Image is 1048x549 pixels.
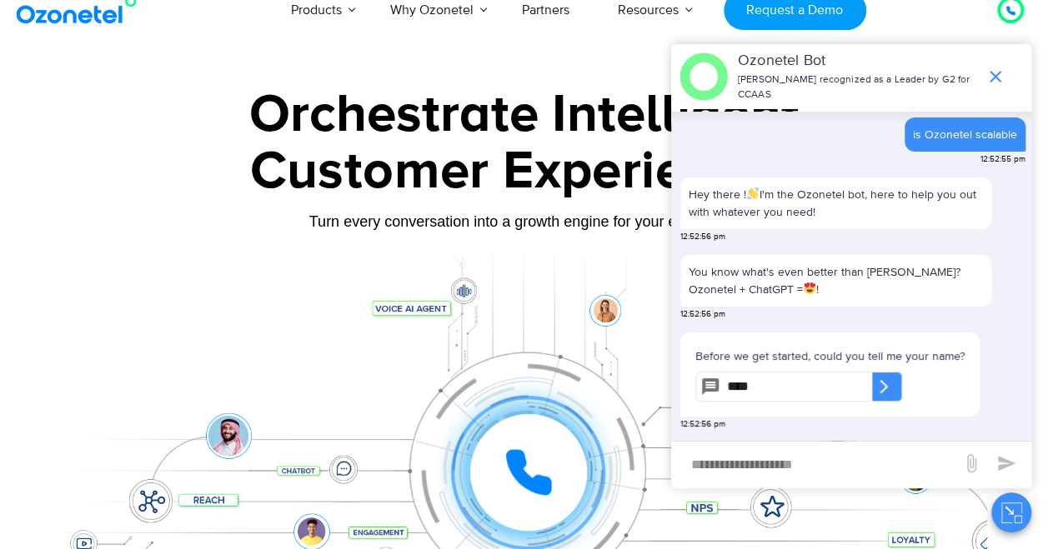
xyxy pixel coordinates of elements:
div: Orchestrate Intelligent [62,88,987,142]
span: 12:52:55 pm [980,153,1025,166]
div: is Ozonetel scalable [913,126,1017,143]
p: Hey there ! I'm the Ozonetel bot, here to help you out with whatever you need! [689,186,983,221]
div: new-msg-input [679,450,953,480]
span: 12:52:56 pm [680,418,725,431]
img: 😍 [804,282,815,294]
p: Ozonetel Bot [738,50,977,72]
div: Turn every conversation into a growth engine for your enterprise. [62,212,987,231]
span: end chat or minimize [979,60,1012,93]
div: Customer Experiences [62,132,987,212]
span: 12:52:56 pm [680,308,725,321]
img: header [679,52,728,101]
button: Close chat [991,492,1031,532]
p: Before we get started, could you tell me your name? [695,347,965,365]
p: [PERSON_NAME] recognized as a Leader by G2 for CCAAS [738,72,977,102]
img: 👋 [747,187,759,199]
p: You know what's even better than [PERSON_NAME]? Ozonetel + ChatGPT = ! [689,263,983,298]
span: 12:52:56 pm [680,231,725,243]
